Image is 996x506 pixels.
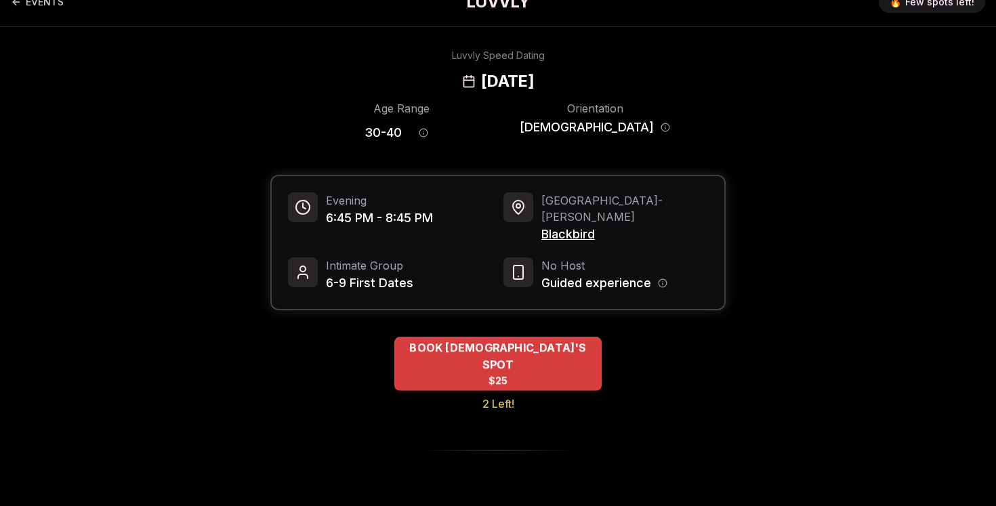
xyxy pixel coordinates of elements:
[326,209,433,228] span: 6:45 PM - 8:45 PM
[489,374,508,387] span: $25
[658,278,667,288] button: Host information
[326,274,413,293] span: 6-9 First Dates
[482,396,514,412] span: 2 Left!
[394,337,602,391] button: BOOK QUEER WOMEN'S SPOT - 2 Left!
[394,339,602,373] span: BOOK [DEMOGRAPHIC_DATA]'S SPOT
[481,70,534,92] h2: [DATE]
[661,123,670,132] button: Orientation information
[326,257,413,274] span: Intimate Group
[365,123,402,142] span: 30 - 40
[520,118,654,137] span: [DEMOGRAPHIC_DATA]
[326,192,433,209] span: Evening
[541,257,667,274] span: No Host
[409,118,438,148] button: Age range information
[520,100,670,117] div: Orientation
[452,49,545,62] div: Luvvly Speed Dating
[541,192,708,225] span: [GEOGRAPHIC_DATA] - [PERSON_NAME]
[541,225,708,244] span: Blackbird
[326,100,476,117] div: Age Range
[541,274,651,293] span: Guided experience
